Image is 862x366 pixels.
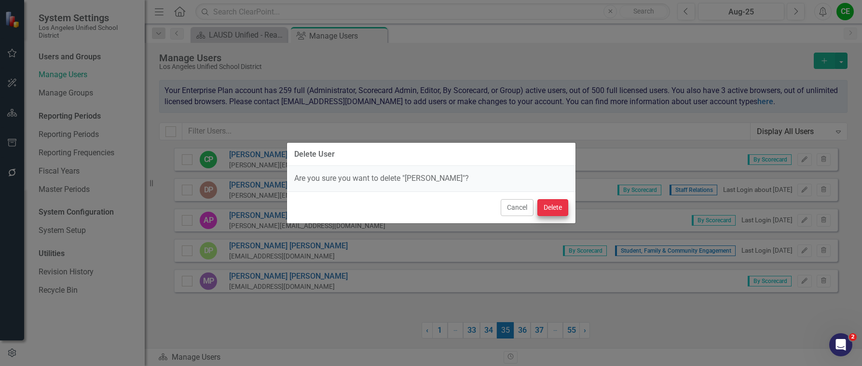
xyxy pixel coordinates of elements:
[537,199,568,216] button: Delete
[294,150,335,159] div: Delete User
[294,174,469,183] span: Are you sure you want to delete "[PERSON_NAME]"?
[829,333,852,356] iframe: Intercom live chat
[849,333,857,341] span: 2
[501,199,534,216] button: Cancel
